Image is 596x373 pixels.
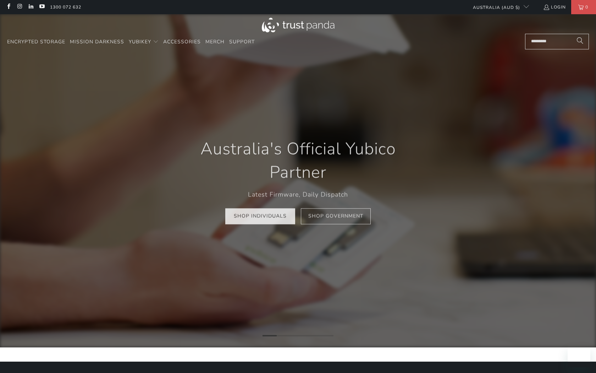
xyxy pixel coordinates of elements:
[70,34,124,50] a: Mission Darkness
[7,38,65,45] span: Encrypted Storage
[5,4,11,10] a: Trust Panda Australia on Facebook
[319,335,333,336] li: Page dot 5
[205,38,225,45] span: Merch
[291,335,305,336] li: Page dot 3
[543,3,566,11] a: Login
[163,38,201,45] span: Accessories
[229,38,255,45] span: Support
[163,34,201,50] a: Accessories
[7,34,255,50] nav: Translation missing: en.navigation.header.main_nav
[225,209,295,225] a: Shop Individuals
[301,209,371,225] a: Shop Government
[181,189,415,200] p: Latest Firmware, Daily Dispatch
[129,34,159,50] summary: YubiKey
[262,18,335,32] img: Trust Panda Australia
[50,3,81,11] a: 1300 072 632
[181,137,415,184] h1: Australia's Official Yubico Partner
[277,335,291,336] li: Page dot 2
[229,34,255,50] a: Support
[525,34,589,49] input: Search...
[305,335,319,336] li: Page dot 4
[28,4,34,10] a: Trust Panda Australia on LinkedIn
[205,34,225,50] a: Merch
[263,335,277,336] li: Page dot 1
[16,4,22,10] a: Trust Panda Australia on Instagram
[39,4,45,10] a: Trust Panda Australia on YouTube
[568,345,590,367] iframe: Button to launch messaging window
[129,38,151,45] span: YubiKey
[7,34,65,50] a: Encrypted Storage
[571,34,589,49] button: Search
[70,38,124,45] span: Mission Darkness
